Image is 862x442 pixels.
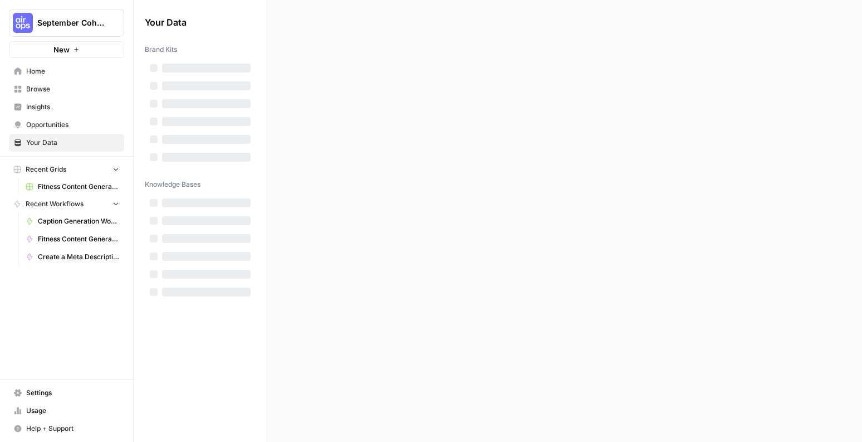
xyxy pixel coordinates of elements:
[26,120,119,130] span: Opportunities
[26,102,119,112] span: Insights
[26,84,119,94] span: Browse
[38,234,119,244] span: Fitness Content Generator ([PERSON_NAME])
[145,179,200,190] span: Knowledge Bases
[9,80,124,98] a: Browse
[9,420,124,438] button: Help + Support
[21,212,124,230] a: Caption Generation Workflow Sample
[9,41,124,58] button: New
[26,406,119,416] span: Usage
[26,388,119,398] span: Settings
[26,138,119,148] span: Your Data
[9,384,124,402] a: Settings
[9,161,124,178] button: Recent Grids
[37,17,105,28] span: September Cohort
[9,196,124,212] button: Recent Workflows
[21,230,124,248] a: Fitness Content Generator ([PERSON_NAME])
[9,402,124,420] a: Usage
[26,424,119,434] span: Help + Support
[9,134,124,152] a: Your Data
[145,45,177,55] span: Brand Kits
[9,62,124,80] a: Home
[26,66,119,76] span: Home
[53,44,70,55] span: New
[9,116,124,134] a: Opportunities
[26,164,66,174] span: Recent Grids
[38,216,119,226] span: Caption Generation Workflow Sample
[9,9,124,37] button: Workspace: September Cohort
[9,98,124,116] a: Insights
[21,178,124,196] a: Fitness Content Generator ([PERSON_NAME])
[145,16,242,29] span: Your Data
[13,13,33,33] img: September Cohort Logo
[38,252,119,262] span: Create a Meta Description ([PERSON_NAME])
[38,182,119,192] span: Fitness Content Generator ([PERSON_NAME])
[26,199,84,209] span: Recent Workflows
[21,248,124,266] a: Create a Meta Description ([PERSON_NAME])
